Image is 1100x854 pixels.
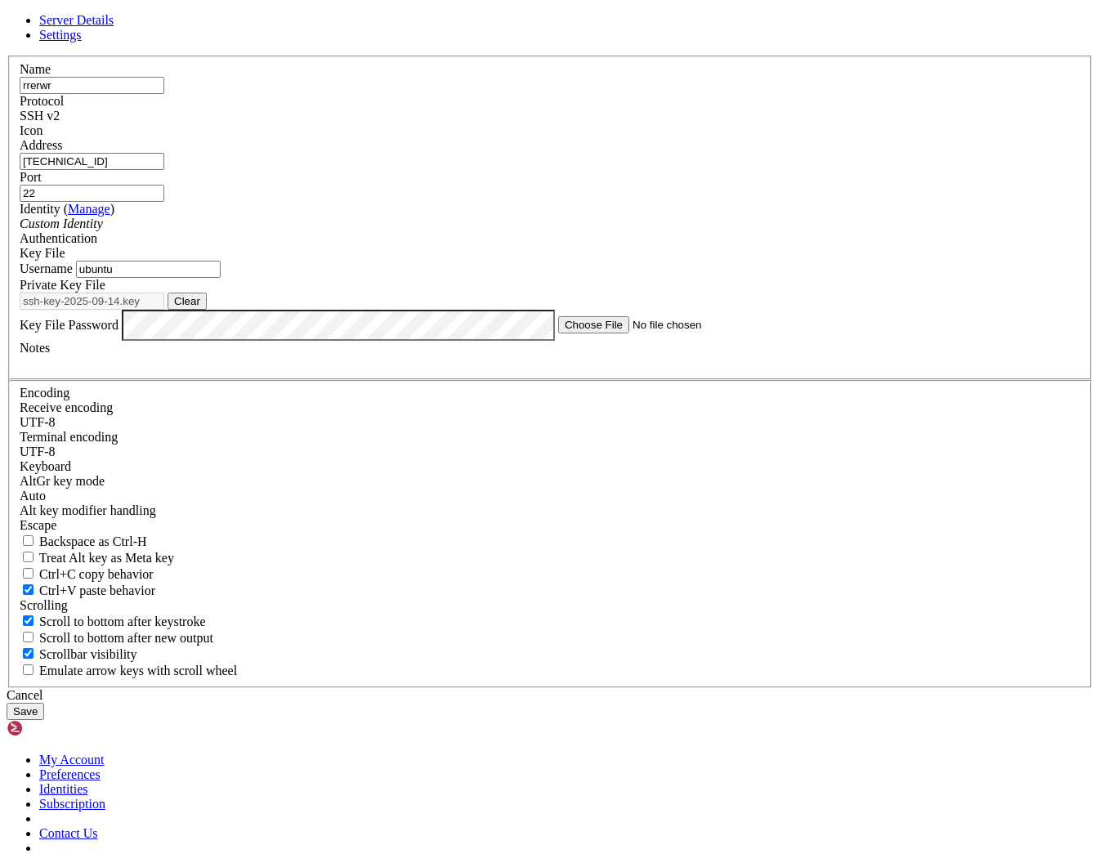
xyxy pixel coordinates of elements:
div: Custom Identity [20,217,1080,231]
a: Identities [39,782,88,796]
label: Scroll to bottom after new output. [20,631,213,645]
button: Save [7,703,44,720]
a: Server Details [39,13,114,27]
span: Key File [20,246,65,260]
input: Ctrl+V paste behavior [23,584,34,595]
label: The vertical scrollbar mode. [20,647,137,661]
div: Escape [20,518,1080,533]
label: Keyboard [20,459,71,473]
label: Notes [20,341,50,355]
label: Address [20,138,62,152]
input: Treat Alt key as Meta key [23,552,34,562]
label: Ctrl-C copies if true, send ^C to host if false. Ctrl-Shift-C sends ^C to host if true, copies if... [20,567,154,581]
label: When using the alternative screen buffer, and DECCKM (Application Cursor Keys) is active, mouse w... [20,664,237,677]
input: Server Name [20,77,164,94]
span: Treat Alt key as Meta key [39,551,174,565]
span: Ctrl+C copy behavior [39,567,154,581]
label: Private Key File [20,278,105,292]
a: My Account [39,753,105,767]
input: Host Name or IP [20,153,164,170]
a: Preferences [39,767,101,781]
div: Key File [20,246,1080,261]
div: UTF-8 [20,445,1080,459]
label: Scrolling [20,598,68,612]
x-row: Connecting [TECHNICAL_ID]... [7,7,888,20]
img: Shellngn [7,720,101,736]
label: Encoding [20,386,69,400]
span: Scroll to bottom after new output [39,631,213,645]
span: UTF-8 [20,445,56,458]
label: If true, the backspace should send BS ('\x08', aka ^H). Otherwise the backspace key should send '... [20,534,147,548]
input: Scroll to bottom after keystroke [23,615,34,626]
input: Scrollbar visibility [23,648,34,659]
button: Clear [168,293,207,310]
label: Controls how the Alt key is handled. Escape: Send an ESC prefix. 8-Bit: Add 128 to the typed char... [20,503,156,517]
label: Whether the Alt key acts as a Meta key or as a distinct Alt key. [20,551,174,565]
span: Emulate arrow keys with scroll wheel [39,664,237,677]
label: Username [20,262,73,275]
label: Authentication [20,231,97,245]
input: Scroll to bottom after new output [23,632,34,642]
span: Scroll to bottom after keystroke [39,615,206,628]
label: Name [20,62,51,76]
label: Key File Password [20,317,118,331]
label: Icon [20,123,42,137]
label: The default terminal encoding. ISO-2022 enables character map translations (like graphics maps). ... [20,430,118,444]
span: Ctrl+V paste behavior [39,583,155,597]
span: SSH v2 [20,109,60,123]
label: Whether to scroll to the bottom on any keystroke. [20,615,206,628]
span: Escape [20,518,56,532]
div: SSH v2 [20,109,1080,123]
span: Scrollbar visibility [39,647,137,661]
div: Cancel [7,688,1093,703]
a: Manage [68,202,110,216]
span: Backspace as Ctrl-H [39,534,147,548]
label: Set the expected encoding for data received from the host. If the encodings do not match, visual ... [20,400,113,414]
input: Backspace as Ctrl-H [23,535,34,546]
a: Settings [39,28,82,42]
input: Ctrl+C copy behavior [23,568,34,579]
span: Auto [20,489,46,503]
label: Ctrl+V pastes if true, sends ^V to host if false. Ctrl+Shift+V sends ^V to host if true, pastes i... [20,583,155,597]
label: Port [20,170,42,184]
div: Auto [20,489,1080,503]
label: Identity [20,202,114,216]
input: Emulate arrow keys with scroll wheel [23,664,34,675]
label: Set the expected encoding for data received from the host. If the encodings do not match, visual ... [20,474,105,488]
a: Subscription [39,797,105,811]
span: UTF-8 [20,415,56,429]
i: Custom Identity [20,217,103,230]
label: Protocol [20,94,64,108]
a: Contact Us [39,826,98,840]
input: Port Number [20,185,164,202]
input: Login Username [76,261,221,278]
div: (0, 1) [7,20,13,34]
div: UTF-8 [20,415,1080,430]
span: ( ) [64,202,114,216]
